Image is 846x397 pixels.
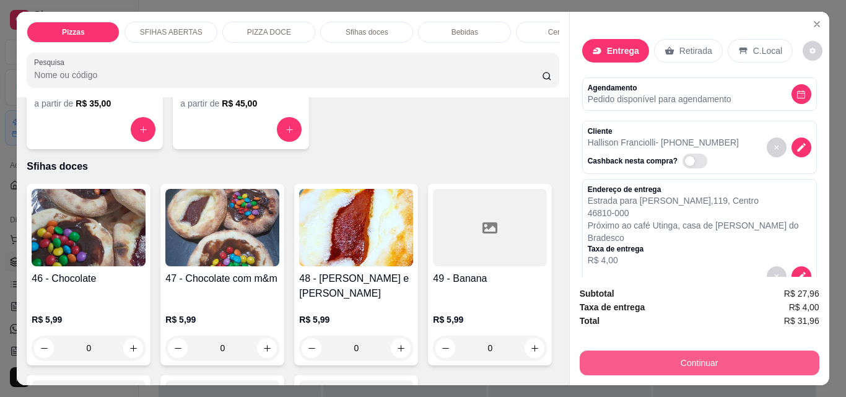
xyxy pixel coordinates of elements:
[682,154,712,168] label: Automatic updates
[588,194,811,207] p: Estrada para [PERSON_NAME] , 119 , Centro
[451,27,478,37] p: Bebidas
[588,254,811,266] p: R$ 4,00
[784,287,819,300] span: R$ 27,96
[391,338,411,358] button: increase-product-quantity
[548,27,577,37] p: Cervejas
[433,313,547,326] p: R$ 5,99
[32,313,146,326] p: R$ 5,99
[165,271,279,286] h4: 47 - Chocolate com m&m
[525,338,544,358] button: increase-product-quantity
[588,126,739,136] p: Cliente
[784,314,819,328] span: R$ 31,96
[277,117,302,142] button: increase-product-quantity
[62,27,85,37] p: Pizzas
[580,351,819,375] button: Continuar
[433,271,547,286] h4: 49 - Banana
[588,156,678,166] p: Cashback nesta compra?
[767,137,787,157] button: decrease-product-quantity
[299,313,413,326] p: R$ 5,99
[76,97,111,110] h6: R$ 35,00
[34,57,69,68] label: Pesquisa
[140,27,203,37] p: SFIHAS ABERTAS
[165,189,279,266] img: product-image
[27,159,559,174] p: Sfihas doces
[791,137,811,157] button: decrease-product-quantity
[257,338,277,358] button: increase-product-quantity
[791,266,811,286] button: decrease-product-quantity
[588,136,739,149] p: Hallison Franciolli - [PHONE_NUMBER]
[753,45,782,57] p: C.Local
[789,300,819,314] span: R$ 4,00
[767,266,787,286] button: decrease-product-quantity
[180,97,302,110] div: a partir de
[34,338,54,358] button: decrease-product-quantity
[123,338,143,358] button: increase-product-quantity
[588,93,731,105] p: Pedido disponível para agendamento
[302,338,321,358] button: decrease-product-quantity
[32,189,146,266] img: product-image
[165,313,279,326] p: R$ 5,99
[34,97,155,110] div: a partir de
[580,289,614,299] strong: Subtotal
[807,14,827,34] button: Close
[346,27,388,37] p: Sfihas doces
[588,207,811,219] p: 46810-000
[131,117,155,142] button: increase-product-quantity
[299,189,413,266] img: product-image
[580,302,645,312] strong: Taxa de entrega
[299,271,413,301] h4: 48 - [PERSON_NAME] e [PERSON_NAME]
[247,27,291,37] p: PIZZA DOCE
[588,83,731,93] p: Agendamento
[168,338,188,358] button: decrease-product-quantity
[588,185,811,194] p: Endereço de entrega
[588,219,811,244] p: Próximo ao café Utinga, casa de [PERSON_NAME] do Bradesco
[34,69,542,81] input: Pesquisa
[679,45,712,57] p: Retirada
[607,45,639,57] p: Entrega
[791,84,811,104] button: decrease-product-quantity
[580,316,600,326] strong: Total
[803,41,822,61] button: decrease-product-quantity
[222,97,257,110] h6: R$ 45,00
[32,271,146,286] h4: 46 - Chocolate
[435,338,455,358] button: decrease-product-quantity
[588,244,811,254] p: Taxa de entrega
